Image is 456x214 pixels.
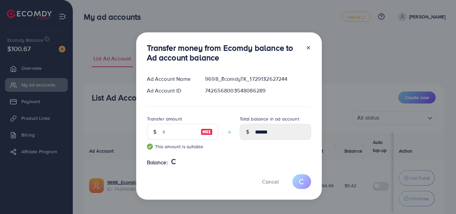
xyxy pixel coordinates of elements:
div: 9698_EcomdyTK_1729132627244 [200,75,316,83]
small: This amount is suitable [147,143,218,150]
h3: Transfer money from Ecomdy balance to Ad account balance [147,43,300,62]
label: Transfer amount [147,116,182,122]
span: Cancel [262,178,279,185]
div: Ad Account ID [142,87,200,94]
img: image [201,128,213,136]
div: 7426568003548086289 [200,87,316,94]
button: Cancel [254,174,287,189]
iframe: Chat [428,184,451,209]
img: guide [147,144,153,150]
label: Total balance in ad account [240,116,299,122]
div: Ad Account Name [142,75,200,83]
span: Balance: [147,159,168,166]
